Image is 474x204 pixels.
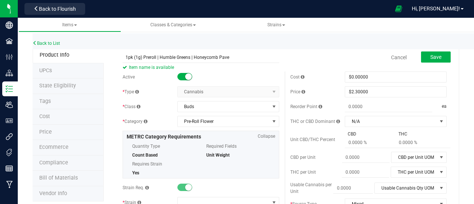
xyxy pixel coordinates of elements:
span: N/A [345,116,437,127]
a: Back to List [33,41,60,46]
span: CBD per Unit [290,155,316,160]
span: CBD per Unit UOM [391,152,437,163]
inline-svg: Tags [6,149,13,156]
span: Tag [39,67,52,74]
span: Category [123,119,147,124]
inline-svg: Integrations [6,133,13,140]
span: THC [395,131,410,137]
input: $2.30000 [345,87,446,97]
inline-svg: Facilities [6,37,13,45]
span: Tag [39,83,76,89]
inline-svg: Reports [6,165,13,172]
inline-svg: Users [6,101,13,108]
span: Quantity Type [132,141,195,152]
span: Collapse [258,133,275,140]
span: Tag [39,98,51,104]
inline-svg: Manufacturing [6,181,13,188]
inline-svg: User Roles [6,117,13,124]
span: Buds [178,101,270,112]
span: Ecommerce [39,144,69,150]
span: Items [62,22,77,27]
span: select [269,116,278,127]
button: Back to Flourish [24,3,85,15]
input: 0.0000 [345,101,432,112]
span: Class [123,104,140,109]
span: Usable Cannabis per Unit [290,182,332,194]
span: Bill of Materials [39,175,78,181]
span: Unit CBD/THC Percent [290,137,335,142]
span: Back to Flourish [39,6,76,12]
span: Required Fields [206,141,269,152]
span: Strain Req. [123,185,149,190]
inline-svg: Inventory [6,85,13,93]
span: select [437,116,446,127]
input: Item name [123,52,279,63]
input: $0.00000 [345,72,446,82]
inline-svg: Distribution [6,69,13,77]
span: Strains [267,22,285,27]
span: Open Ecommerce Menu [390,1,407,16]
span: Save [430,54,441,60]
input: 0.0000 % [395,137,451,148]
span: Yes [132,170,139,175]
span: Pre-Roll Flower [178,116,270,127]
span: Cost [39,113,50,120]
span: ea [442,101,447,112]
span: Type [123,89,139,94]
a: Cancel [391,54,407,61]
span: Requires Strain [132,158,195,170]
span: THC per Unit [290,170,316,175]
span: Active [123,74,135,80]
span: METRC Category Requirements [127,134,201,140]
input: 0.0000 % [345,137,400,148]
span: THC or CBD Dominant [290,119,340,124]
span: select [437,167,446,177]
span: select [437,152,446,163]
input: 0.0000 [342,167,389,177]
span: THC per Unit UOM [391,167,437,177]
span: select [437,183,446,193]
span: Item name is available [123,63,279,72]
input: 0.0000 [333,183,373,193]
span: Unit Weight [206,153,230,158]
span: Classes & Categories [150,22,196,27]
span: select [269,101,278,112]
span: Price [39,129,52,135]
span: Compliance [39,160,68,166]
input: 0.0000 [342,152,390,163]
button: Save [421,51,451,63]
span: Product Info [40,52,69,58]
span: Reorder Point [290,104,322,109]
span: Hi, [PERSON_NAME]! [412,6,460,11]
span: Count Based [132,153,158,158]
iframe: Resource center [7,145,30,167]
span: Usable Cannabis Qty UOM [375,183,437,193]
span: Cost [290,74,304,80]
span: CBD [345,131,359,137]
span: Vendor Info [39,190,67,197]
inline-svg: Company [6,21,13,29]
inline-svg: Configuration [6,53,13,61]
span: Price [290,89,305,94]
